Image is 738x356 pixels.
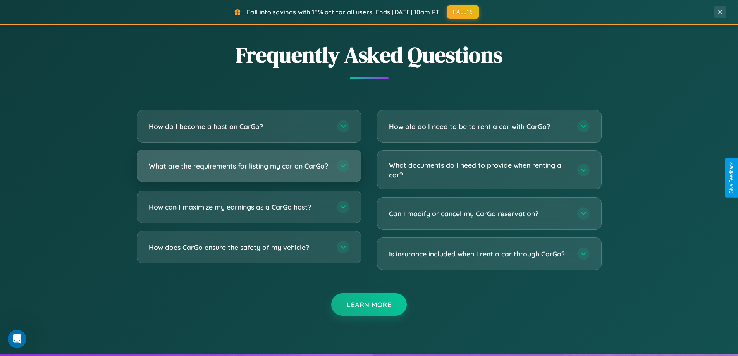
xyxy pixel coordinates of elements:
h3: What documents do I need to provide when renting a car? [389,160,569,179]
span: Fall into savings with 15% off for all users! Ends [DATE] 10am PT. [247,8,441,16]
h3: What are the requirements for listing my car on CarGo? [149,161,329,171]
h3: How old do I need to be to rent a car with CarGo? [389,122,569,131]
h3: Is insurance included when I rent a car through CarGo? [389,249,569,259]
h3: How does CarGo ensure the safety of my vehicle? [149,242,329,252]
iframe: Intercom live chat [8,330,26,348]
h2: Frequently Asked Questions [137,40,602,70]
div: Give Feedback [729,162,734,194]
h3: How do I become a host on CarGo? [149,122,329,131]
button: Learn More [331,293,407,316]
h3: How can I maximize my earnings as a CarGo host? [149,202,329,212]
h3: Can I modify or cancel my CarGo reservation? [389,209,569,218]
button: FALL15 [447,5,479,19]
